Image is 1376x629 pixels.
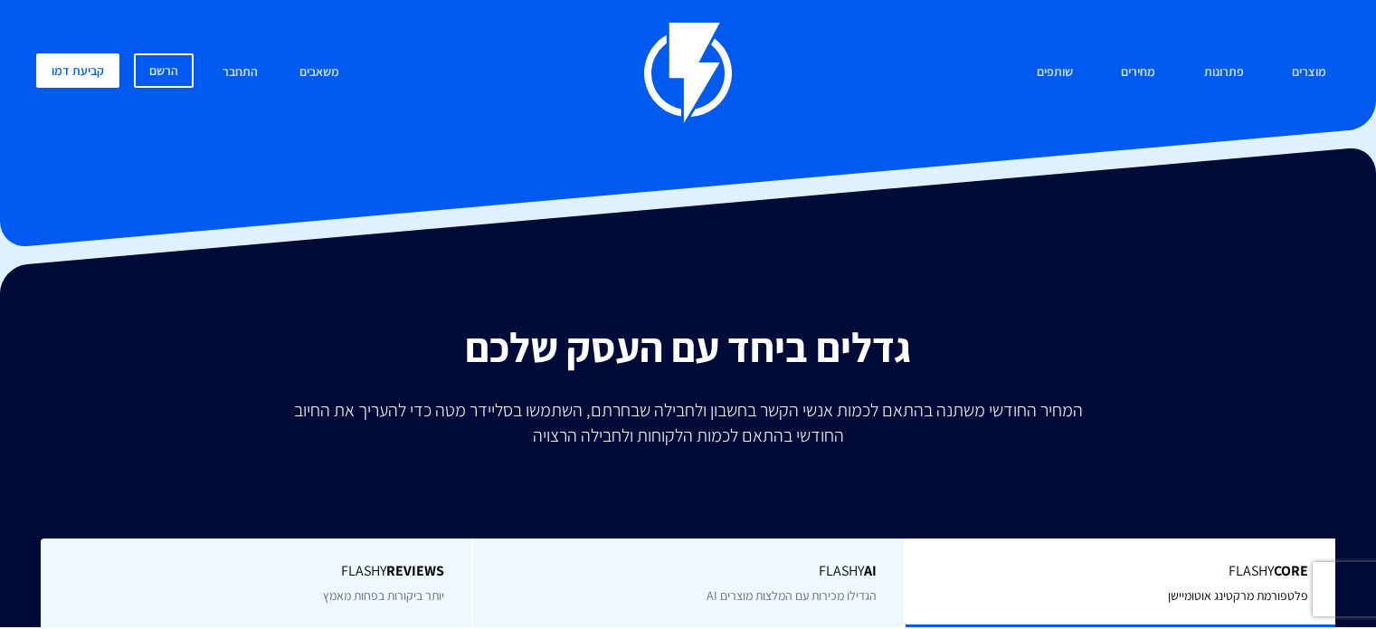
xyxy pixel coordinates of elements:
a: מחירים [1107,53,1169,92]
b: REVIEWS [386,561,444,580]
a: הרשם [134,53,194,88]
span: הגדילו מכירות עם המלצות מוצרים AI [707,587,877,604]
h2: גדלים ביחד עם העסק שלכם [14,324,1362,369]
b: Core [1274,561,1308,580]
a: מוצרים [1278,53,1340,92]
span: Flashy [500,561,876,582]
a: התחבר [209,53,271,92]
a: שותפים [1023,53,1087,92]
b: AI [864,561,877,580]
span: פלטפורמת מרקטינג אוטומיישן [1168,587,1308,604]
span: Flashy [68,561,445,582]
a: קביעת דמו [36,53,119,88]
span: יותר ביקורות בפחות מאמץ [323,587,444,604]
a: משאבים [286,53,353,92]
p: המחיר החודשי משתנה בהתאם לכמות אנשי הקשר בחשבון ולחבילה שבחרתם, השתמשו בסליידר מטה כדי להעריך את ... [281,397,1096,448]
span: Flashy [933,561,1308,582]
a: פתרונות [1191,53,1257,92]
